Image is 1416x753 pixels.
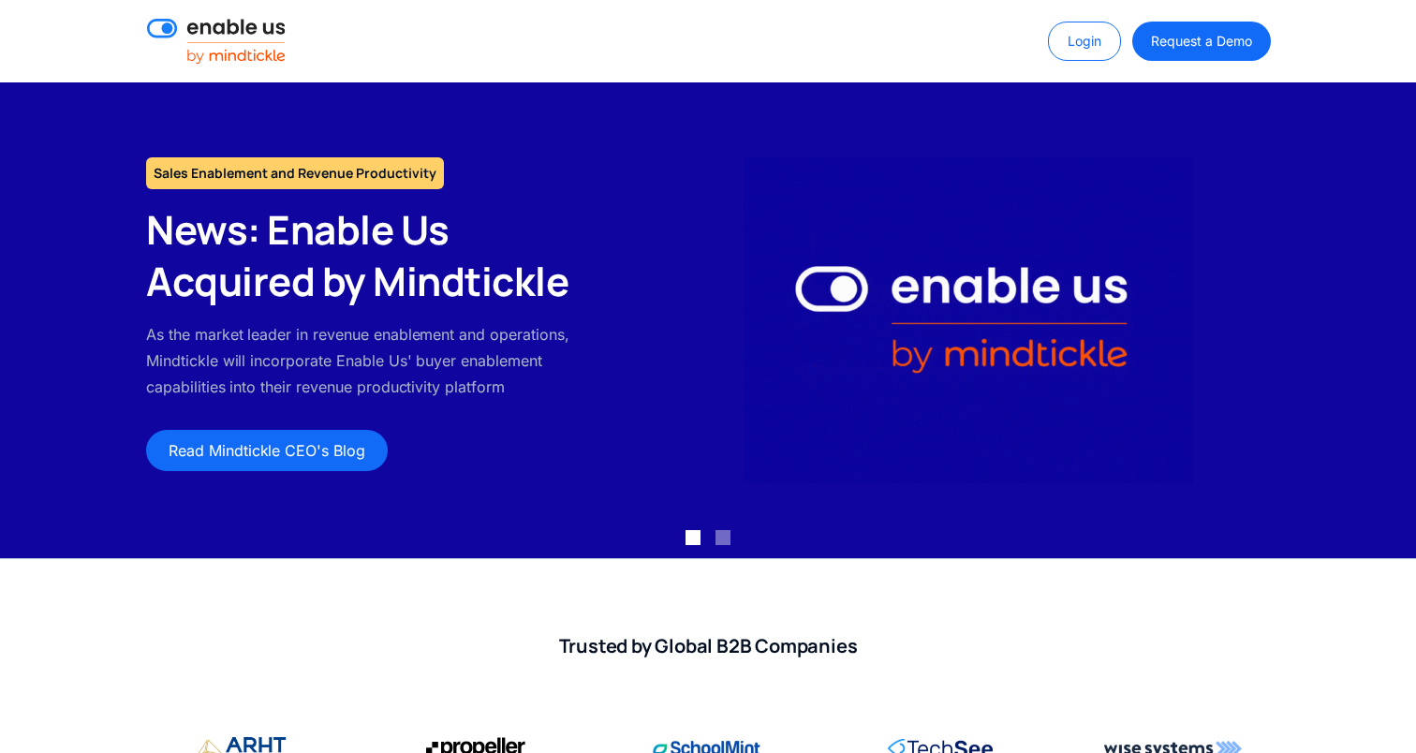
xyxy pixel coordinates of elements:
h2: Trusted by Global B2B Companies [146,634,1270,658]
iframe: Qualified Messenger [1330,667,1416,753]
a: Login [1048,22,1121,61]
a: Request a Demo [1132,22,1270,61]
div: Show slide 1 of 2 [686,530,701,545]
a: Read Mindtickle CEO's Blog [146,430,388,471]
img: Enable Us by Mindtickle [744,157,1193,483]
h1: Sales Enablement and Revenue Productivity [146,157,444,189]
p: As the market leader in revenue enablement and operations, Mindtickle will incorporate Enable Us'... [146,321,593,400]
div: Show slide 2 of 2 [715,530,730,545]
div: next slide [1341,82,1416,558]
h2: News: Enable Us Acquired by Mindtickle [146,204,593,306]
